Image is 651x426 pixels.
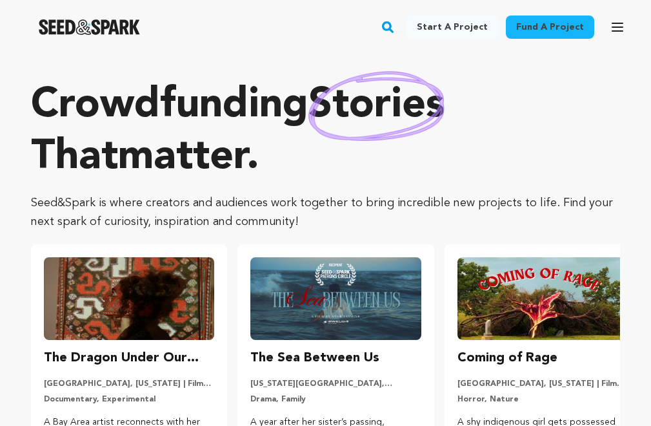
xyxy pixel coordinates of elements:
h3: Coming of Rage [457,348,557,368]
img: The Sea Between Us image [250,257,421,340]
a: Start a project [406,16,498,39]
p: Documentary, Experimental [44,394,214,405]
img: The Dragon Under Our Feet image [44,257,214,340]
p: [GEOGRAPHIC_DATA], [US_STATE] | Film Feature [44,379,214,389]
p: Horror, Nature [457,394,628,405]
p: [GEOGRAPHIC_DATA], [US_STATE] | Film Short [457,379,628,389]
img: Coming of Rage image [457,257,628,340]
p: Seed&Spark is where creators and audiences work together to bring incredible new projects to life... [31,194,620,231]
p: [US_STATE][GEOGRAPHIC_DATA], [US_STATE] | Film Short [250,379,421,389]
h3: The Sea Between Us [250,348,379,368]
img: Seed&Spark Logo Dark Mode [39,19,140,35]
a: Fund a project [506,16,594,39]
span: matter [118,137,246,178]
p: Drama, Family [250,394,421,405]
a: Seed&Spark Homepage [39,19,140,35]
h3: The Dragon Under Our Feet [44,348,214,368]
img: hand sketched image [308,71,445,142]
p: Crowdfunding that . [31,80,620,184]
